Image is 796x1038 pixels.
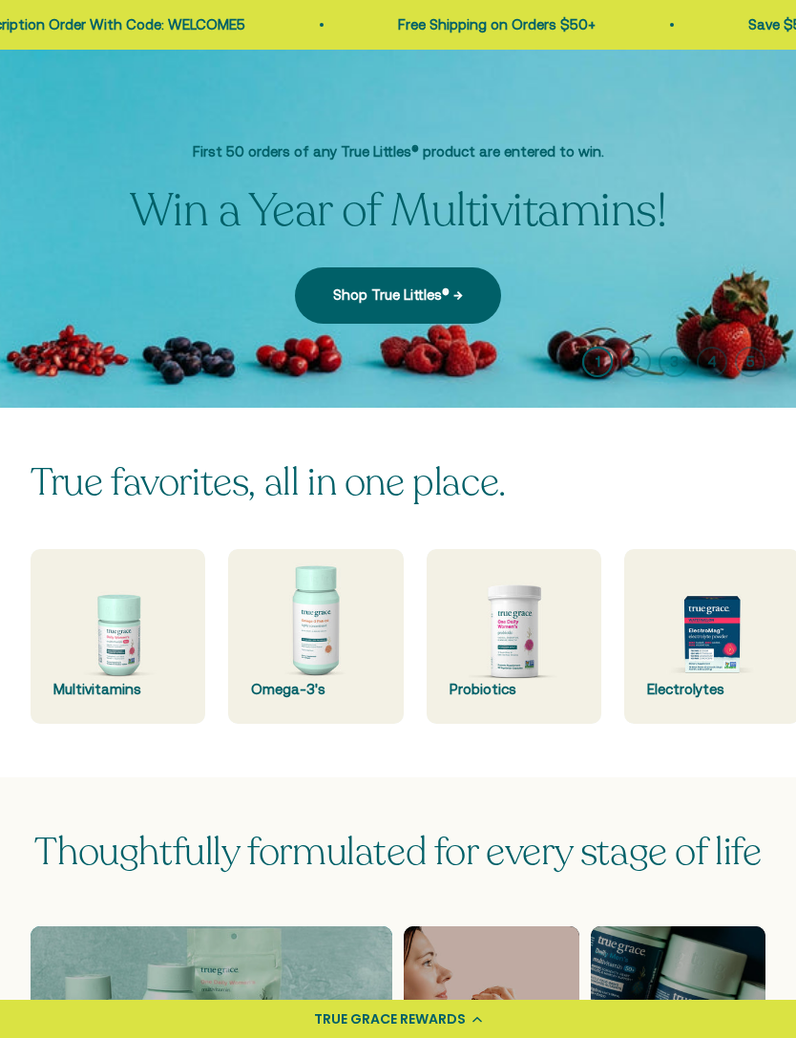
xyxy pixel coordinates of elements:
[620,347,651,377] button: 2
[53,678,182,701] div: Multivitamins
[697,347,727,377] button: 4
[295,267,501,323] a: Shop True Littles® →
[130,140,667,163] p: First 50 orders of any True Littles® product are entered to win.
[398,16,596,32] a: Free Shipping on Orders $50+
[659,347,689,377] button: 3
[735,347,765,377] button: 5
[582,347,613,377] button: 1
[251,678,380,701] div: Omega-3's
[31,549,205,724] a: Multivitamins
[228,549,403,724] a: Omega-3's
[450,678,578,701] div: Probiotics
[31,456,506,508] split-lines: True favorites, all in one place.
[130,180,667,242] split-lines: Win a Year of Multivitamins!
[427,549,601,724] a: Probiotics
[314,1009,466,1029] div: TRUE GRACE REWARDS
[34,826,761,878] span: Thoughtfully formulated for every stage of life
[647,678,776,701] div: Electrolytes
